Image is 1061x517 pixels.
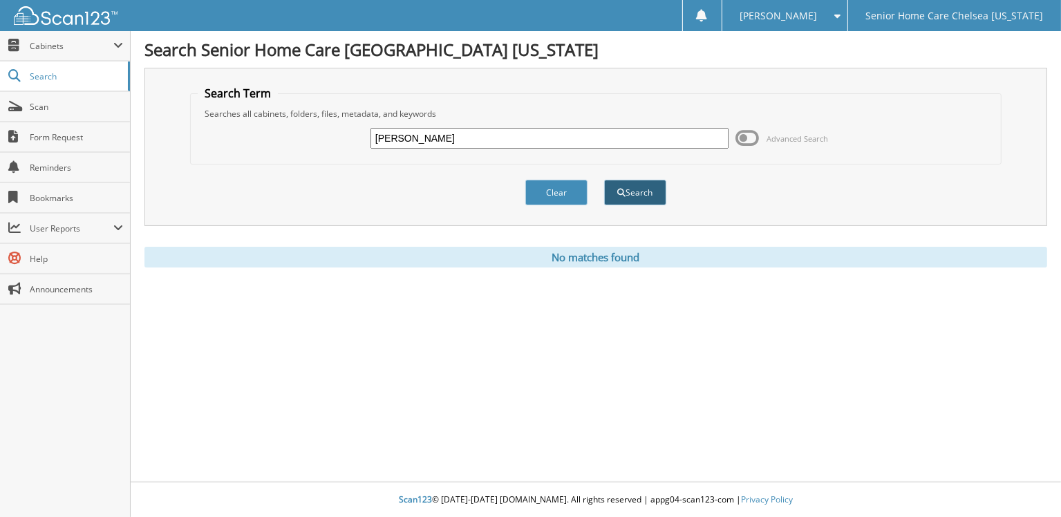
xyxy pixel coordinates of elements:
span: Bookmarks [30,192,123,204]
span: Search [30,70,121,82]
span: Form Request [30,131,123,143]
legend: Search Term [198,86,278,101]
span: Senior Home Care Chelsea [US_STATE] [866,12,1044,20]
span: Reminders [30,162,123,173]
div: No matches found [144,247,1047,267]
div: Searches all cabinets, folders, files, metadata, and keywords [198,108,993,120]
a: Privacy Policy [741,493,793,505]
iframe: Chat Widget [992,451,1061,517]
div: © [DATE]-[DATE] [DOMAIN_NAME]. All rights reserved | appg04-scan123-com | [131,483,1061,517]
span: Announcements [30,283,123,295]
span: User Reports [30,223,113,234]
span: Advanced Search [767,133,828,144]
img: scan123-logo-white.svg [14,6,118,25]
span: Scan123 [399,493,432,505]
span: Cabinets [30,40,113,52]
span: Scan [30,101,123,113]
button: Search [604,180,666,205]
span: Help [30,253,123,265]
h1: Search Senior Home Care [GEOGRAPHIC_DATA] [US_STATE] [144,38,1047,61]
span: [PERSON_NAME] [740,12,817,20]
button: Clear [525,180,588,205]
